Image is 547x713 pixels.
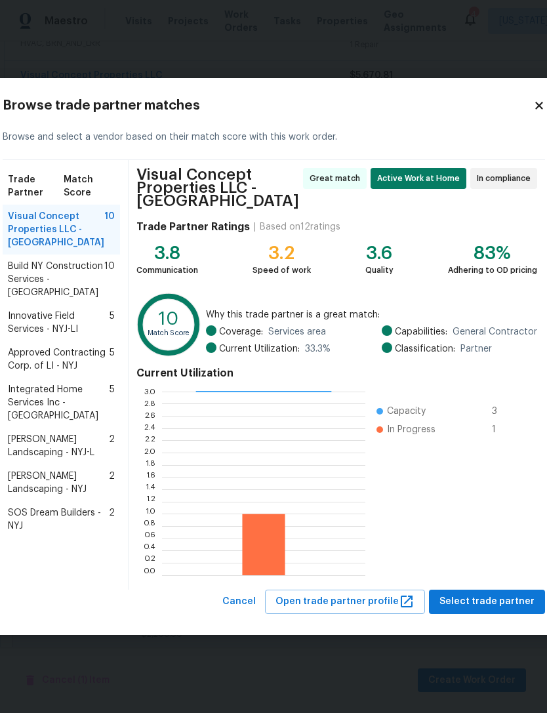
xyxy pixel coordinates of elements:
[217,590,261,614] button: Cancel
[492,405,513,418] span: 3
[143,571,155,579] text: 0.0
[275,594,415,610] span: Open trade partner profile
[8,210,104,249] span: Visual Concept Properties LLC - [GEOGRAPHIC_DATA]
[448,247,537,260] div: 83%
[145,461,155,469] text: 1.8
[460,342,492,356] span: Partner
[146,498,155,506] text: 1.2
[144,400,155,408] text: 2.8
[136,264,198,277] div: Communication
[448,264,537,277] div: Adhering to OD pricing
[492,423,513,436] span: 1
[104,260,115,299] span: 10
[3,115,545,160] div: Browse and select a vendor based on their match score with this work order.
[144,412,155,420] text: 2.6
[145,510,155,518] text: 1.0
[8,506,109,533] span: SOS Dream Builders - NYJ
[104,210,115,249] span: 10
[365,264,394,277] div: Quality
[439,594,535,610] span: Select trade partner
[365,247,394,260] div: 3.6
[109,470,115,496] span: 2
[219,342,300,356] span: Current Utilization:
[159,311,178,329] text: 10
[377,172,465,185] span: Active Work at Home
[253,264,311,277] div: Speed of work
[305,342,331,356] span: 33.3 %
[136,220,250,234] h4: Trade Partner Ratings
[136,168,299,207] span: Visual Concept Properties LLC - [GEOGRAPHIC_DATA]
[109,506,115,533] span: 2
[3,99,533,112] h2: Browse trade partner matches
[477,172,536,185] span: In compliance
[8,260,104,299] span: Build NY Construction Services - [GEOGRAPHIC_DATA]
[64,173,115,199] span: Match Score
[265,590,425,614] button: Open trade partner profile
[136,367,537,380] h4: Current Utilization
[144,559,155,567] text: 0.2
[453,325,537,338] span: General Contractor
[206,308,537,321] span: Why this trade partner is a great match:
[144,535,155,542] text: 0.6
[144,437,155,445] text: 2.2
[395,342,455,356] span: Classification:
[110,310,115,336] span: 5
[222,594,256,610] span: Cancel
[253,247,311,260] div: 3.2
[429,590,545,614] button: Select trade partner
[268,325,326,338] span: Services area
[145,485,155,493] text: 1.4
[250,220,260,234] div: |
[395,325,447,338] span: Capabilities:
[8,173,64,199] span: Trade Partner
[147,330,190,337] text: Match Score
[219,325,263,338] span: Coverage:
[8,470,109,496] span: [PERSON_NAME] Landscaping - NYJ
[109,433,115,459] span: 2
[8,310,110,336] span: Innovative Field Services - NYJ-LI
[110,346,115,373] span: 5
[387,423,436,436] span: In Progress
[387,405,426,418] span: Capacity
[144,424,155,432] text: 2.4
[143,522,155,530] text: 0.8
[136,247,198,260] div: 3.8
[144,449,155,457] text: 2.0
[110,383,115,422] span: 5
[8,346,110,373] span: Approved Contracting Corp. of LI - NYJ
[8,383,110,422] span: Integrated Home Services Inc - [GEOGRAPHIC_DATA]
[260,220,340,234] div: Based on 12 ratings
[143,547,155,555] text: 0.4
[146,474,155,481] text: 1.6
[144,388,155,396] text: 3.0
[310,172,365,185] span: Great match
[8,433,109,459] span: [PERSON_NAME] Landscaping - NYJ-L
